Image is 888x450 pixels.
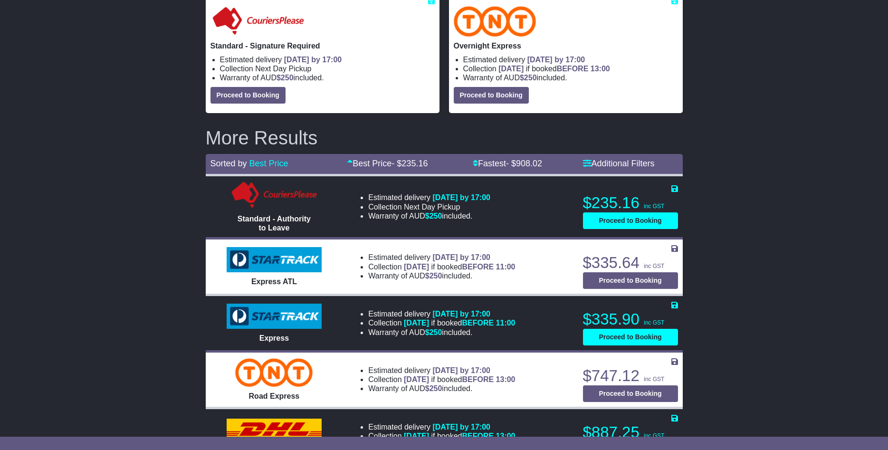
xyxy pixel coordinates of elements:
[462,432,494,440] span: BEFORE
[210,41,435,50] p: Standard - Signature Required
[368,328,515,337] li: Warranty of AUD included.
[425,272,442,280] span: $
[404,319,429,327] span: [DATE]
[425,384,442,393] span: $
[463,64,678,73] li: Collection
[227,419,322,440] img: DHL: Domestic Express
[368,202,490,211] li: Collection
[220,55,435,64] li: Estimated delivery
[462,319,494,327] span: BEFORE
[506,159,542,168] span: - $
[430,328,442,336] span: 250
[557,65,589,73] span: BEFORE
[583,366,678,385] p: $747.12
[210,87,286,104] button: Proceed to Booking
[404,375,515,383] span: if booked
[425,212,442,220] span: $
[432,193,490,201] span: [DATE] by 17:00
[368,253,515,262] li: Estimated delivery
[644,376,664,383] span: inc GST
[644,319,664,326] span: inc GST
[404,263,515,271] span: if booked
[210,159,247,168] span: Sorted by
[432,366,490,374] span: [DATE] by 17:00
[583,310,678,329] p: $335.90
[644,432,664,439] span: inc GST
[496,319,516,327] span: 11:00
[206,127,683,148] h2: More Results
[368,193,490,202] li: Estimated delivery
[404,203,460,211] span: Next Day Pickup
[496,263,516,271] span: 11:00
[583,423,678,442] p: $887.25
[454,87,529,104] button: Proceed to Booking
[454,6,536,37] img: TNT Domestic: Overnight Express
[591,65,610,73] span: 13:00
[430,212,442,220] span: 250
[368,422,515,431] li: Estimated delivery
[249,159,288,168] a: Best Price
[229,181,319,210] img: Couriers Please: Standard - Authority to Leave
[430,272,442,280] span: 250
[454,41,678,50] p: Overnight Express
[368,262,515,271] li: Collection
[583,159,655,168] a: Additional Filters
[368,271,515,280] li: Warranty of AUD included.
[368,431,515,440] li: Collection
[583,253,678,272] p: $335.64
[527,56,585,64] span: [DATE] by 17:00
[220,73,435,82] li: Warranty of AUD included.
[404,432,515,440] span: if booked
[281,74,294,82] span: 250
[404,375,429,383] span: [DATE]
[259,334,289,342] span: Express
[430,384,442,393] span: 250
[463,73,678,82] li: Warranty of AUD included.
[249,392,300,400] span: Road Express
[432,310,490,318] span: [DATE] by 17:00
[404,432,429,440] span: [DATE]
[644,263,664,269] span: inc GST
[496,432,516,440] span: 13:00
[524,74,537,82] span: 250
[498,65,524,73] span: [DATE]
[368,309,515,318] li: Estimated delivery
[368,318,515,327] li: Collection
[404,263,429,271] span: [DATE]
[277,74,294,82] span: $
[347,159,428,168] a: Best Price- $235.16
[583,272,678,289] button: Proceed to Booking
[368,384,515,393] li: Warranty of AUD included.
[583,329,678,345] button: Proceed to Booking
[462,375,494,383] span: BEFORE
[520,74,537,82] span: $
[284,56,342,64] span: [DATE] by 17:00
[583,193,678,212] p: $235.16
[238,215,311,232] span: Standard - Authority to Leave
[368,366,515,375] li: Estimated delivery
[235,358,313,387] img: TNT Domestic: Road Express
[463,55,678,64] li: Estimated delivery
[227,304,322,329] img: StarTrack: Express
[498,65,610,73] span: if booked
[255,65,311,73] span: Next Day Pickup
[401,159,428,168] span: 235.16
[251,278,297,286] span: Express ATL
[404,319,515,327] span: if booked
[583,212,678,229] button: Proceed to Booking
[644,203,664,210] span: inc GST
[496,375,516,383] span: 13:00
[220,64,435,73] li: Collection
[425,328,442,336] span: $
[210,6,306,37] img: Couriers Please: Standard - Signature Required
[227,247,322,273] img: StarTrack: Express ATL
[583,385,678,402] button: Proceed to Booking
[516,159,542,168] span: 908.02
[432,423,490,431] span: [DATE] by 17:00
[432,253,490,261] span: [DATE] by 17:00
[462,263,494,271] span: BEFORE
[391,159,428,168] span: - $
[473,159,542,168] a: Fastest- $908.02
[368,211,490,220] li: Warranty of AUD included.
[368,375,515,384] li: Collection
